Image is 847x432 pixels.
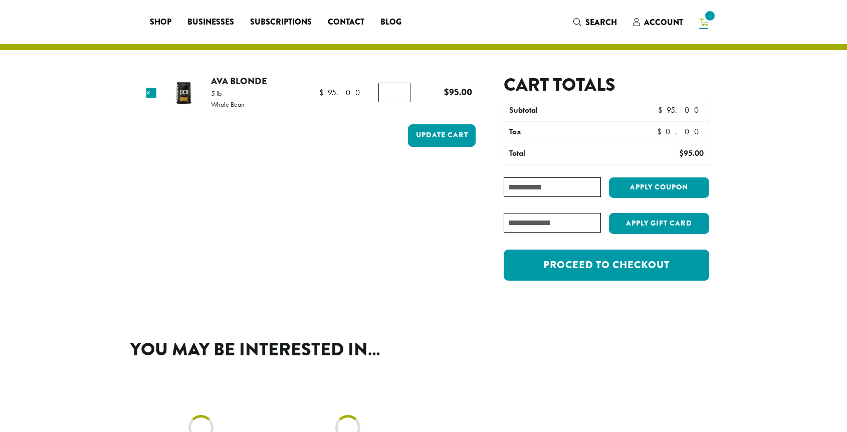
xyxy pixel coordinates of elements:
button: Apply Gift Card [609,213,709,234]
span: $ [319,87,328,98]
th: Subtotal [504,100,627,121]
span: Contact [328,16,364,29]
a: Ava Blonde [211,74,267,88]
bdi: 0.00 [657,126,704,137]
a: Account [625,14,691,31]
input: Product quantity [378,83,410,102]
a: Blog [372,14,409,30]
img: Ava Blonde [167,77,200,109]
a: Proceed to checkout [504,250,709,281]
bdi: 95.00 [444,85,472,99]
h2: You may be interested in… [130,339,717,360]
span: Search [585,17,617,28]
span: Account [644,17,683,28]
a: Businesses [179,14,242,30]
a: Shop [142,14,179,30]
a: Remove this item [146,88,156,98]
bdi: 95.00 [679,148,704,158]
a: Contact [320,14,372,30]
bdi: 95.00 [658,105,704,115]
span: Shop [150,16,171,29]
h2: Cart totals [504,74,709,96]
span: $ [657,126,666,137]
span: $ [658,105,667,115]
span: $ [444,85,449,99]
span: Blog [380,16,401,29]
span: Subscriptions [250,16,312,29]
th: Total [504,143,627,164]
a: Search [565,14,625,31]
p: 5 lb [211,90,245,97]
th: Tax [504,122,649,143]
span: $ [679,148,684,158]
span: Businesses [187,16,234,29]
button: Update cart [408,124,476,147]
a: Subscriptions [242,14,320,30]
p: Whole Bean [211,101,245,108]
bdi: 95.00 [319,87,365,98]
button: Apply coupon [609,177,709,198]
